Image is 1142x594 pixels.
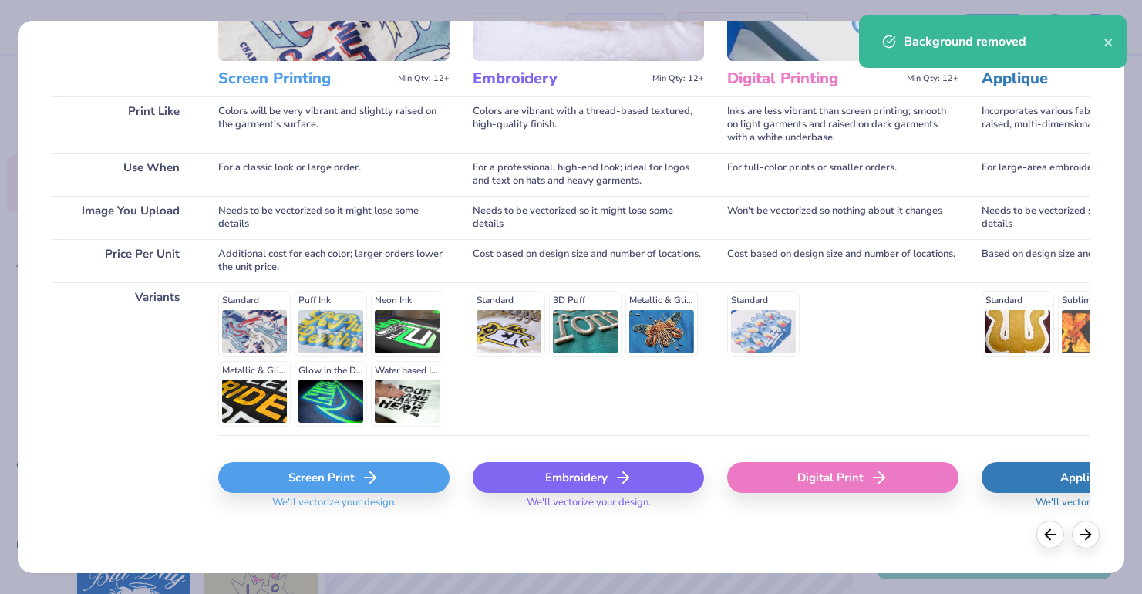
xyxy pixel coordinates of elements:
h3: Screen Printing [218,69,392,89]
div: For a classic look or large order. [218,153,450,196]
div: Image You Upload [52,196,195,239]
div: For full-color prints or smaller orders. [727,153,958,196]
div: Background removed [904,32,1103,51]
div: Colors will be very vibrant and slightly raised on the garment's surface. [218,96,450,153]
div: Needs to be vectorized so it might lose some details [473,196,704,239]
span: Min Qty: 12+ [652,73,704,84]
div: Cost based on design size and number of locations. [473,239,704,282]
div: Won't be vectorized so nothing about it changes [727,196,958,239]
div: Inks are less vibrant than screen printing; smooth on light garments and raised on dark garments ... [727,96,958,153]
div: Print Like [52,96,195,153]
div: Price Per Unit [52,239,195,282]
div: Additional cost for each color; larger orders lower the unit price. [218,239,450,282]
span: We'll vectorize your design. [266,496,403,518]
div: Use When [52,153,195,196]
div: Variants [52,282,195,435]
div: Colors are vibrant with a thread-based textured, high-quality finish. [473,96,704,153]
p: You can change this later. [52,8,195,22]
div: Needs to be vectorized so it might lose some details [218,196,450,239]
h3: Embroidery [473,69,646,89]
div: Digital Print [727,462,958,493]
div: Cost based on design size and number of locations. [727,239,958,282]
span: Min Qty: 12+ [398,73,450,84]
div: For a professional, high-end look; ideal for logos and text on hats and heavy garments. [473,153,704,196]
div: Embroidery [473,462,704,493]
div: Screen Print [218,462,450,493]
button: close [1103,32,1114,51]
h3: Digital Printing [727,69,901,89]
span: We'll vectorize your design. [520,496,657,518]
